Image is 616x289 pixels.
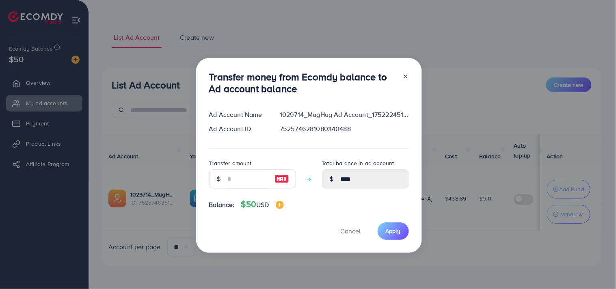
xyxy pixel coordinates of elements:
[386,227,401,235] span: Apply
[341,226,361,235] span: Cancel
[276,201,284,209] img: image
[256,200,269,209] span: USD
[331,222,371,240] button: Cancel
[273,110,415,119] div: 1029714_MugHug Ad Account_1752224518907
[209,200,235,209] span: Balance:
[209,71,396,95] h3: Transfer money from Ecomdy balance to Ad account balance
[581,252,610,283] iframe: Chat
[378,222,409,240] button: Apply
[209,159,252,167] label: Transfer amount
[241,199,284,209] h4: $50
[274,174,289,184] img: image
[203,110,274,119] div: Ad Account Name
[273,124,415,134] div: 7525746281080340488
[203,124,274,134] div: Ad Account ID
[322,159,394,167] label: Total balance in ad account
